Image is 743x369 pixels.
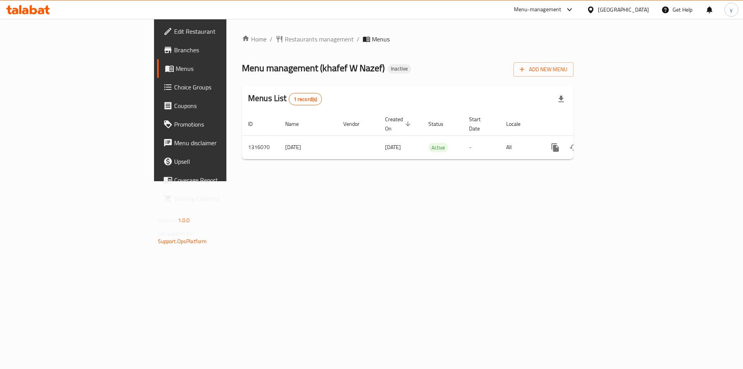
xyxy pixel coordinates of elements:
[248,93,322,105] h2: Menus List
[176,64,272,73] span: Menus
[242,59,385,77] span: Menu management ( khafef W Nazef )
[540,112,627,136] th: Actions
[598,5,649,14] div: [GEOGRAPHIC_DATA]
[174,138,272,148] span: Menu disclaimer
[157,152,278,171] a: Upsell
[343,119,370,129] span: Vendor
[242,34,574,44] nav: breadcrumb
[428,143,448,152] span: Active
[279,136,337,159] td: [DATE]
[158,228,193,239] span: Get support on:
[174,45,272,55] span: Branches
[514,62,574,77] button: Add New Menu
[388,65,411,72] span: Inactive
[506,119,531,129] span: Locale
[469,115,491,133] span: Start Date
[372,34,390,44] span: Menus
[174,101,272,110] span: Coupons
[157,59,278,78] a: Menus
[565,138,583,157] button: Change Status
[174,27,272,36] span: Edit Restaurant
[174,82,272,92] span: Choice Groups
[514,5,562,14] div: Menu-management
[730,5,733,14] span: y
[552,90,570,108] div: Export file
[357,34,360,44] li: /
[158,215,177,225] span: Version:
[285,34,354,44] span: Restaurants management
[285,119,309,129] span: Name
[276,34,354,44] a: Restaurants management
[157,171,278,189] a: Coverage Report
[157,41,278,59] a: Branches
[289,96,322,103] span: 1 record(s)
[157,115,278,134] a: Promotions
[174,157,272,166] span: Upsell
[385,142,401,152] span: [DATE]
[428,119,454,129] span: Status
[157,78,278,96] a: Choice Groups
[500,136,540,159] td: All
[242,112,627,160] table: enhanced table
[174,194,272,203] span: Grocery Checklist
[174,120,272,129] span: Promotions
[520,65,567,74] span: Add New Menu
[463,136,500,159] td: -
[385,115,413,133] span: Created On
[546,138,565,157] button: more
[157,22,278,41] a: Edit Restaurant
[248,119,263,129] span: ID
[178,215,190,225] span: 1.0.0
[157,189,278,208] a: Grocery Checklist
[158,236,207,246] a: Support.OpsPlatform
[388,64,411,74] div: Inactive
[157,96,278,115] a: Coupons
[174,175,272,185] span: Coverage Report
[289,93,322,105] div: Total records count
[157,134,278,152] a: Menu disclaimer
